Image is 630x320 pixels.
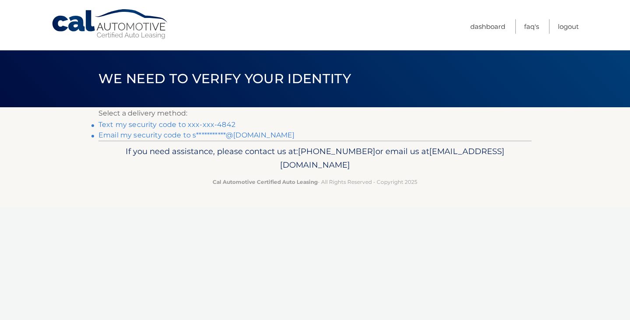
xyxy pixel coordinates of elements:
[98,120,235,129] a: Text my security code to xxx-xxx-4842
[298,146,375,156] span: [PHONE_NUMBER]
[104,144,526,172] p: If you need assistance, please contact us at: or email us at
[98,70,351,87] span: We need to verify your identity
[558,19,579,34] a: Logout
[98,107,532,120] p: Select a delivery method:
[213,179,318,185] strong: Cal Automotive Certified Auto Leasing
[470,19,505,34] a: Dashboard
[104,177,526,186] p: - All Rights Reserved - Copyright 2025
[524,19,539,34] a: FAQ's
[51,9,169,40] a: Cal Automotive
